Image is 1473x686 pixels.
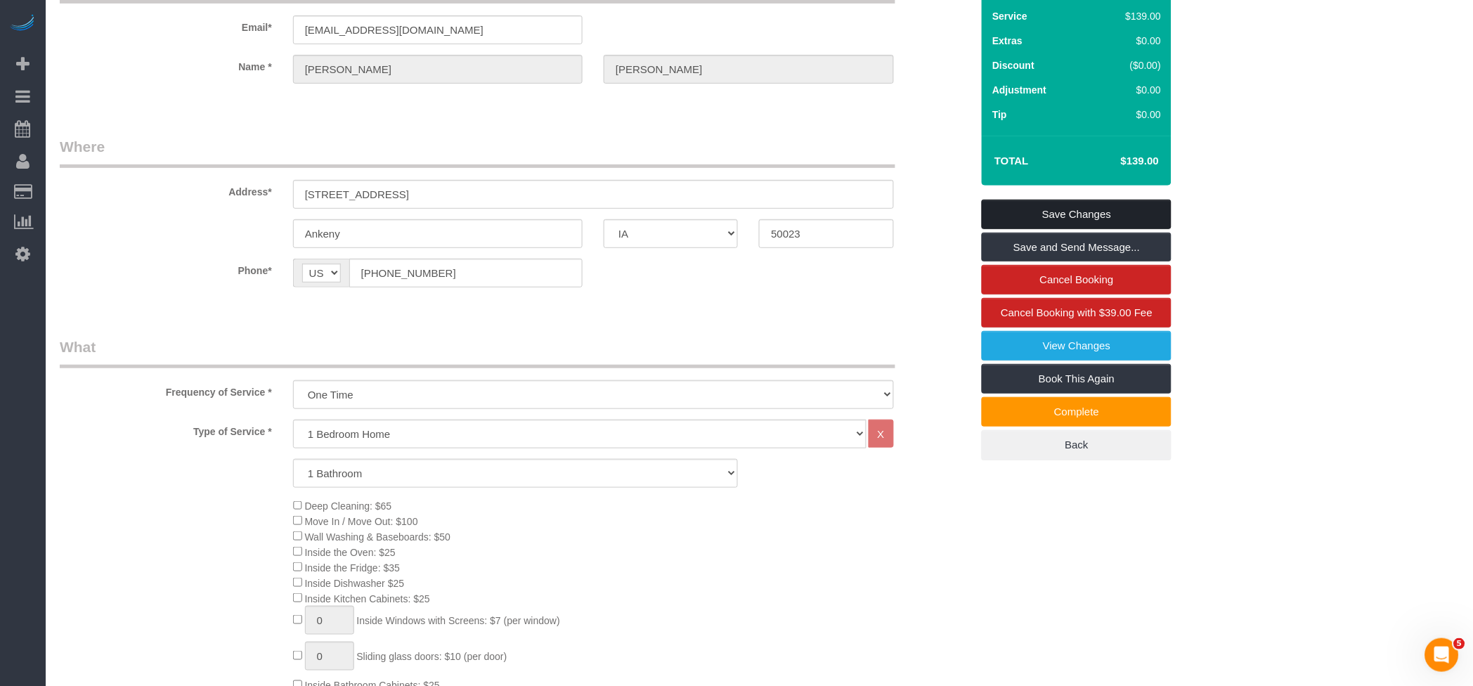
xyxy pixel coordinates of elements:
label: Frequency of Service * [49,380,283,399]
div: ($0.00) [1096,58,1162,72]
div: $139.00 [1096,9,1162,23]
a: Complete [982,397,1172,427]
label: Adjustment [992,83,1046,97]
span: Inside Kitchen Cabinets: $25 [305,593,430,604]
img: Automaid Logo [8,14,37,34]
label: Phone* [49,259,283,278]
label: Extras [992,34,1023,48]
strong: Total [994,155,1029,167]
div: $0.00 [1096,108,1162,122]
a: View Changes [982,331,1172,361]
a: Cancel Booking with $39.00 Fee [982,298,1172,328]
span: Inside Dishwasher $25 [305,578,405,589]
legend: What [60,337,895,368]
span: Inside the Fridge: $35 [305,562,400,574]
span: Sliding glass doors: $10 (per door) [357,651,507,662]
input: Last Name* [604,55,893,84]
label: Name * [49,55,283,74]
div: $0.00 [1096,34,1162,48]
a: Cancel Booking [982,265,1172,295]
label: Email* [49,15,283,34]
span: Deep Cleaning: $65 [305,500,392,512]
span: Move In / Move Out: $100 [305,516,418,527]
a: Save and Send Message... [982,233,1172,262]
span: Inside the Oven: $25 [305,547,396,558]
legend: Where [60,136,895,168]
h4: $139.00 [1079,155,1159,167]
span: Inside Windows with Screens: $7 (per window) [357,615,560,626]
label: Address* [49,180,283,199]
input: First Name* [293,55,583,84]
label: Tip [992,108,1007,122]
a: Save Changes [982,200,1172,229]
span: 5 [1454,638,1465,649]
iframe: Intercom live chat [1425,638,1459,672]
label: Service [992,9,1027,23]
div: $0.00 [1096,83,1162,97]
input: City* [293,219,583,248]
a: Book This Again [982,364,1172,394]
input: Phone* [349,259,583,287]
input: Email* [293,15,583,44]
span: Cancel Booking with $39.00 Fee [1001,306,1153,318]
label: Type of Service * [49,420,283,439]
label: Discount [992,58,1034,72]
a: Back [982,430,1172,460]
span: Wall Washing & Baseboards: $50 [305,531,451,543]
input: Zip Code* [759,219,893,248]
